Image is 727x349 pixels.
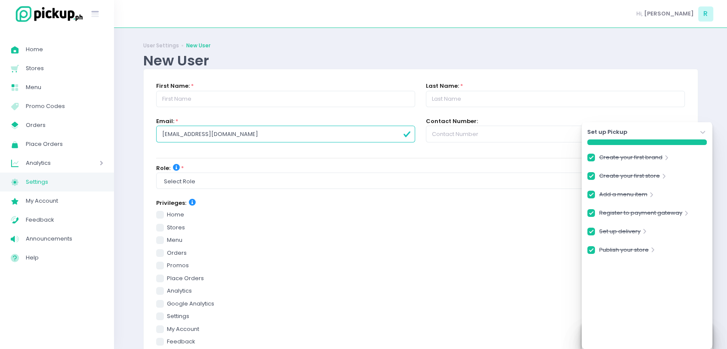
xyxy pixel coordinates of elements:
input: Contact Number [426,126,685,142]
label: settings [156,312,685,321]
span: Menu [26,82,103,93]
label: my account [156,325,685,334]
a: Publish your store [599,246,649,257]
label: menu [156,236,685,244]
label: Contact Number: [426,117,478,126]
span: [PERSON_NAME] [644,9,694,18]
span: My Account [26,195,103,207]
label: Role: [156,164,180,173]
strong: Set up Pickup [587,128,627,136]
span: Analytics [26,158,75,169]
label: analytics [156,287,685,295]
span: Help [26,252,103,263]
label: google analytics [156,300,685,308]
span: Orders [26,120,103,131]
span: Home [26,44,103,55]
span: Hi, [636,9,643,18]
label: stores [156,223,685,232]
span: Place Orders [26,139,103,150]
label: feedback [156,337,685,346]
input: First Name [156,91,415,107]
a: New User [186,42,210,49]
a: Set up delivery [599,227,641,239]
label: Last Name: [426,82,459,90]
label: home [156,210,685,219]
label: orders [156,249,685,257]
input: Last Name [426,91,685,107]
label: First Name: [156,82,190,90]
label: Privileges: [156,199,196,207]
span: Feedback [26,214,103,225]
a: Register to payment gateway [599,209,682,220]
a: User Settings [143,42,179,49]
a: Create your first brand [599,153,662,165]
a: Add a menu item [599,190,647,202]
span: Promo Codes [26,101,103,112]
span: Stores [26,63,103,74]
label: promos [156,261,685,270]
img: logo [11,5,84,23]
span: Announcements [26,233,103,244]
a: Create your first store [599,172,660,183]
label: Email: [156,117,174,126]
label: place orders [156,274,685,283]
span: R [698,6,713,22]
input: Email [156,126,415,142]
span: Settings [26,176,103,188]
div: New User [143,52,698,69]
